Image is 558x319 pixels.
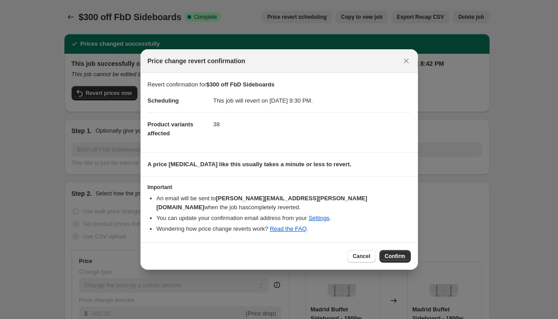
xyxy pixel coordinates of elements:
[206,81,274,88] b: $300 off FbD Sideboards
[157,194,411,212] li: An email will be sent to when the job has completely reverted .
[148,184,411,191] h3: Important
[148,97,179,104] span: Scheduling
[148,80,411,89] p: Revert confirmation for
[213,112,411,136] dd: 38
[157,195,367,211] b: [PERSON_NAME][EMAIL_ADDRESS][PERSON_NAME][DOMAIN_NAME]
[157,224,411,233] li: Wondering how price change reverts work? .
[379,250,411,263] button: Confirm
[157,214,411,223] li: You can update your confirmation email address from your .
[385,253,405,260] span: Confirm
[353,253,370,260] span: Cancel
[347,250,375,263] button: Cancel
[308,215,329,221] a: Settings
[213,89,411,112] dd: This job will revert on [DATE] 9:30 PM.
[400,55,413,67] button: Close
[148,161,352,168] b: A price [MEDICAL_DATA] like this usually takes a minute or less to revert.
[148,56,246,65] span: Price change revert confirmation
[270,225,307,232] a: Read the FAQ
[148,121,194,137] span: Product variants affected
